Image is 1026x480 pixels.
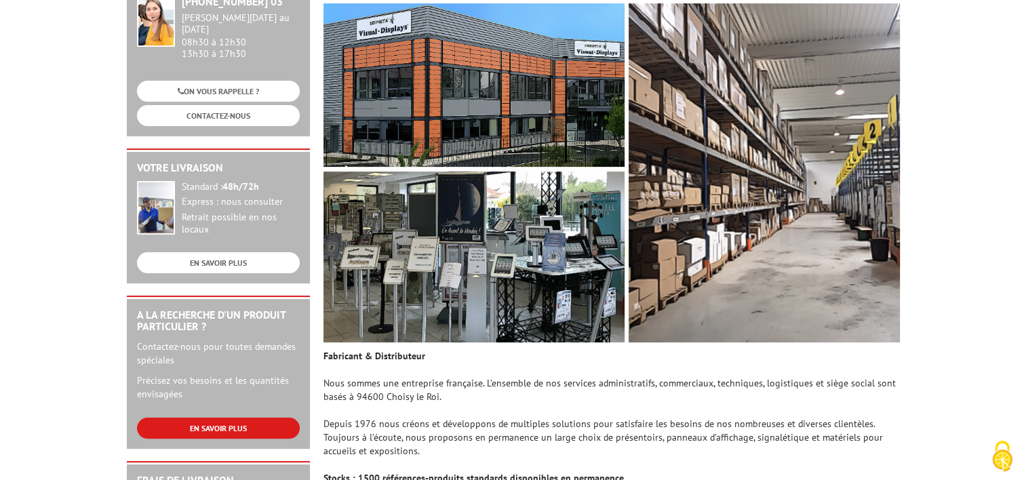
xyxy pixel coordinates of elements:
[137,418,300,439] a: EN SAVOIR PLUS
[137,81,300,102] a: ON VOUS RAPPELLE ?
[182,12,300,35] div: [PERSON_NAME][DATE] au [DATE]
[979,434,1026,480] button: Cookies (fenêtre modale)
[985,439,1019,473] img: Cookies (fenêtre modale)
[182,212,300,236] div: Retrait possible en nos locaux
[137,252,300,273] a: EN SAVOIR PLUS
[323,350,425,362] strong: Fabricant & Distributeur
[137,181,175,235] img: widget-livraison.jpg
[137,374,300,401] p: Précisez vos besoins et les quantités envisagées
[182,12,300,59] div: 08h30 à 12h30 13h30 à 17h30
[137,340,300,367] p: Contactez-nous pour toutes demandes spéciales
[182,196,300,208] div: Express : nous consulter
[137,162,300,174] h2: Votre livraison
[222,180,259,193] strong: 48h/72h
[137,309,300,333] h2: A la recherche d'un produit particulier ?
[323,3,900,342] img: photos-edimeta.jpg
[182,181,300,193] div: Standard :
[137,105,300,126] a: CONTACTEZ-NOUS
